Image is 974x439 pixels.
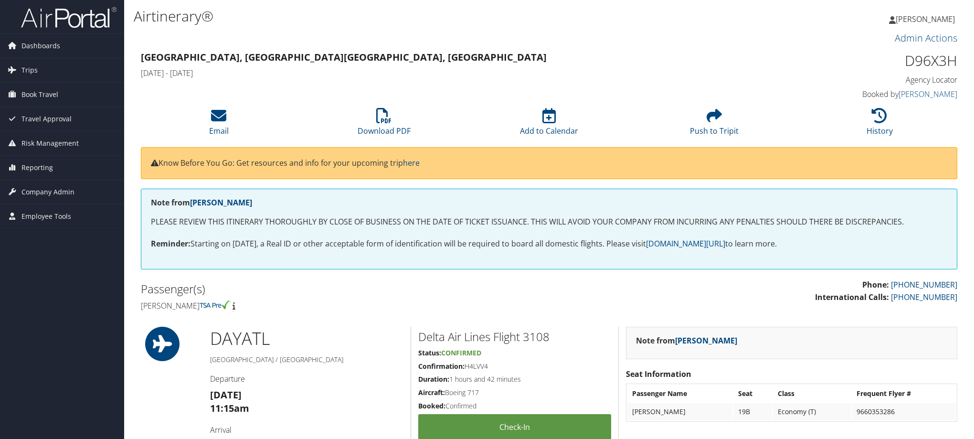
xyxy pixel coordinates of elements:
h5: Confirmed [418,401,611,411]
a: [PERSON_NAME] [889,5,964,33]
strong: Note from [636,335,737,346]
span: Dashboards [21,34,60,58]
h4: [DATE] - [DATE] [141,68,750,78]
strong: Reminder: [151,238,191,249]
a: [PHONE_NUMBER] [891,292,957,302]
strong: Note from [151,197,252,208]
th: Frequent Flyer # [852,385,956,402]
a: Email [209,113,229,136]
strong: Aircraft: [418,388,445,397]
strong: [DATE] [210,388,242,401]
a: [PHONE_NUMBER] [891,279,957,290]
strong: 11:15am [210,402,249,415]
p: Starting on [DATE], a Real ID or other acceptable form of identification will be required to boar... [151,238,947,250]
p: PLEASE REVIEW THIS ITINERARY THOROUGHLY BY CLOSE OF BUSINESS ON THE DATE OF TICKET ISSUANCE. THIS... [151,216,947,228]
a: Admin Actions [895,32,957,44]
td: 19B [733,403,772,420]
strong: [GEOGRAPHIC_DATA], [GEOGRAPHIC_DATA] [GEOGRAPHIC_DATA], [GEOGRAPHIC_DATA] [141,51,547,64]
img: tsa-precheck.png [200,300,231,309]
h4: Booked by [764,89,957,99]
h5: [GEOGRAPHIC_DATA] / [GEOGRAPHIC_DATA] [210,355,403,364]
strong: Status: [418,348,441,357]
a: Download PDF [358,113,411,136]
a: [PERSON_NAME] [899,89,957,99]
td: 9660353286 [852,403,956,420]
p: Know Before You Go: Get resources and info for your upcoming trip [151,157,947,170]
span: Confirmed [441,348,481,357]
span: Book Travel [21,83,58,107]
strong: International Calls: [815,292,889,302]
td: Economy (T) [773,403,851,420]
a: [PERSON_NAME] [675,335,737,346]
h2: Delta Air Lines Flight 3108 [418,329,611,345]
th: Passenger Name [627,385,732,402]
a: Push to Tripit [690,113,739,136]
span: [PERSON_NAME] [896,14,955,24]
strong: Phone: [862,279,889,290]
a: here [403,158,420,168]
a: History [867,113,893,136]
h1: Airtinerary® [134,6,688,26]
h4: Agency Locator [764,75,957,85]
h1: DAY ATL [210,327,403,351]
h5: 1 hours and 42 minutes [418,375,611,384]
h5: Boeing 717 [418,388,611,397]
span: Company Admin [21,180,74,204]
h4: Departure [210,374,403,384]
span: Employee Tools [21,204,71,228]
strong: Confirmation: [418,362,465,371]
h2: Passenger(s) [141,281,542,297]
td: [PERSON_NAME] [627,403,732,420]
th: Seat [733,385,772,402]
a: Add to Calendar [520,113,578,136]
img: airportal-logo.png [21,6,116,29]
span: Travel Approval [21,107,72,131]
span: Trips [21,58,38,82]
h5: H4LVV4 [418,362,611,371]
th: Class [773,385,851,402]
strong: Duration: [418,375,449,384]
a: [DOMAIN_NAME][URL] [646,238,725,249]
span: Reporting [21,156,53,180]
strong: Booked: [418,401,445,410]
span: Risk Management [21,131,79,155]
h4: Arrival [210,425,403,435]
h1: D96X3H [764,51,957,71]
strong: Seat Information [626,369,691,379]
h4: [PERSON_NAME] [141,300,542,311]
a: [PERSON_NAME] [190,197,252,208]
